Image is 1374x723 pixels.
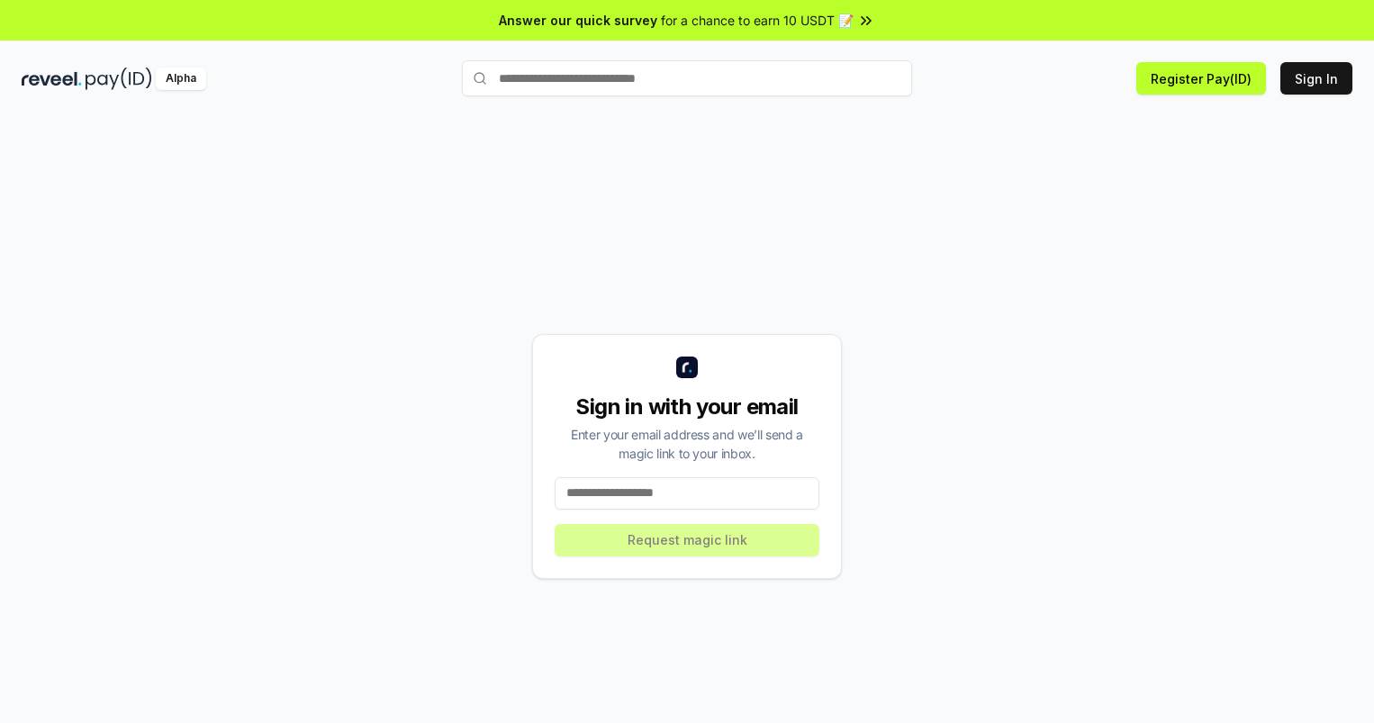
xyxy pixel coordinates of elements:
div: Enter your email address and we’ll send a magic link to your inbox. [555,425,819,463]
span: for a chance to earn 10 USDT 📝 [661,11,854,30]
div: Alpha [156,68,206,90]
button: Sign In [1280,62,1352,95]
button: Register Pay(ID) [1136,62,1266,95]
img: logo_small [676,357,698,378]
span: Answer our quick survey [499,11,657,30]
img: reveel_dark [22,68,82,90]
img: pay_id [86,68,152,90]
div: Sign in with your email [555,393,819,421]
